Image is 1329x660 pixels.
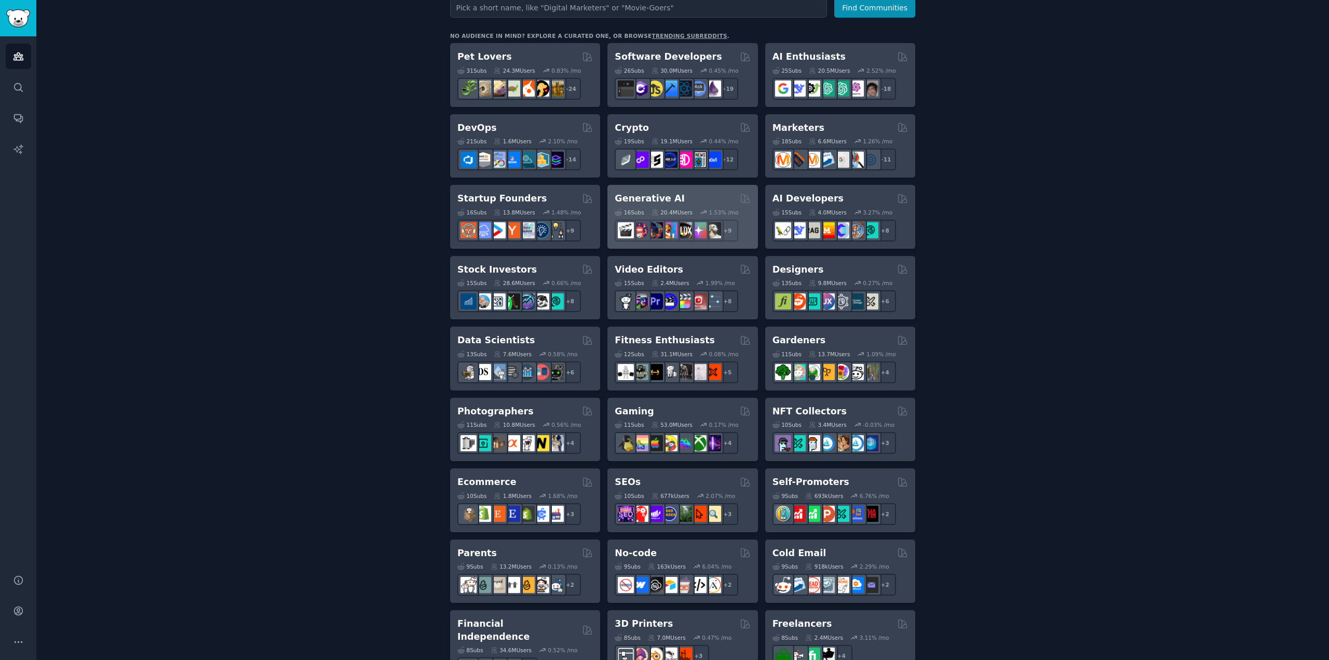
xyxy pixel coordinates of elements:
[615,122,649,134] h2: Crypto
[874,432,896,454] div: + 3
[874,78,896,100] div: + 18
[772,279,802,287] div: 13 Sub s
[833,222,849,238] img: OpenSourceAI
[490,506,506,522] img: Etsy
[647,506,663,522] img: seogrowth
[504,222,520,238] img: ycombinator
[519,152,535,168] img: platformengineering
[716,503,738,525] div: + 3
[490,364,506,380] img: statistics
[661,506,677,522] img: SEO_cases
[647,80,663,97] img: learnjavascript
[475,293,491,309] img: ValueInvesting
[615,67,644,74] div: 26 Sub s
[772,405,847,418] h2: NFT Collectors
[809,421,847,428] div: 3.4M Users
[551,209,581,216] div: 1.48 % /mo
[690,506,707,522] img: GoogleSearchConsole
[548,152,564,168] img: PlatformEngineers
[772,263,824,276] h2: Designers
[805,492,843,500] div: 693k Users
[848,152,864,168] img: MarketingResearch
[705,222,721,238] img: DreamBooth
[775,577,791,593] img: sales
[559,149,581,170] div: + 14
[833,152,849,168] img: googleads
[652,209,693,216] div: 20.4M Users
[860,492,889,500] div: 6.76 % /mo
[457,492,486,500] div: 10 Sub s
[809,67,850,74] div: 20.5M Users
[866,67,896,74] div: 2.52 % /mo
[690,293,707,309] img: Youtubevideo
[559,220,581,241] div: + 9
[848,577,864,593] img: B2BSaaS
[652,33,727,39] a: trending subreddits
[632,80,648,97] img: csharp
[790,152,806,168] img: bigseo
[772,50,846,63] h2: AI Enthusiasts
[775,80,791,97] img: GoogleGeminiAI
[457,279,486,287] div: 15 Sub s
[551,67,581,74] div: 0.83 % /mo
[615,421,644,428] div: 11 Sub s
[457,563,483,570] div: 9 Sub s
[559,361,581,383] div: + 6
[457,192,547,205] h2: Startup Founders
[860,563,889,570] div: 2.29 % /mo
[519,293,535,309] img: StocksAndTrading
[833,80,849,97] img: chatgpt_prompts_
[676,293,692,309] img: finalcutpro
[491,563,532,570] div: 13.2M Users
[548,492,578,500] div: 1.68 % /mo
[866,351,896,358] div: 1.09 % /mo
[874,220,896,241] div: + 8
[804,506,820,522] img: selfpromotion
[874,361,896,383] div: + 4
[848,364,864,380] img: UrbanGardening
[809,279,847,287] div: 9.8M Users
[504,435,520,451] img: SonyAlpha
[716,78,738,100] div: + 19
[615,492,644,500] div: 10 Sub s
[819,435,835,451] img: OpenSeaNFT
[632,435,648,451] img: CozyGamers
[676,364,692,380] img: fitness30plus
[618,222,634,238] img: aivideo
[775,364,791,380] img: vegetablegardening
[450,32,729,39] div: No audience in mind? Explore a curated one, or browse .
[819,80,835,97] img: chatgpt_promptDesign
[833,506,849,522] img: alphaandbetausers
[494,279,535,287] div: 28.6M Users
[772,138,802,145] div: 18 Sub s
[705,577,721,593] img: Adalo
[819,506,835,522] img: ProductHunters
[460,435,477,451] img: analog
[519,506,535,522] img: reviewmyshopify
[490,293,506,309] img: Forex
[457,50,512,63] h2: Pet Lovers
[874,290,896,312] div: + 6
[716,149,738,170] div: + 12
[790,506,806,522] img: youtubepromotion
[772,351,802,358] div: 11 Sub s
[615,209,644,216] div: 16 Sub s
[775,293,791,309] img: typography
[833,293,849,309] img: userexperience
[648,563,686,570] div: 163k Users
[615,279,644,287] div: 15 Sub s
[548,563,578,570] div: 0.13 % /mo
[705,293,721,309] img: postproduction
[772,476,849,489] h2: Self-Promoters
[772,122,824,134] h2: Marketers
[804,435,820,451] img: NFTmarket
[862,293,878,309] img: UX_Design
[551,279,581,287] div: 0.66 % /mo
[618,364,634,380] img: GYM
[819,364,835,380] img: GardeningUK
[705,435,721,451] img: TwitchStreaming
[615,405,654,418] h2: Gaming
[833,577,849,593] img: b2b_sales
[863,279,892,287] div: 0.27 % /mo
[490,435,506,451] img: AnalogCommunity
